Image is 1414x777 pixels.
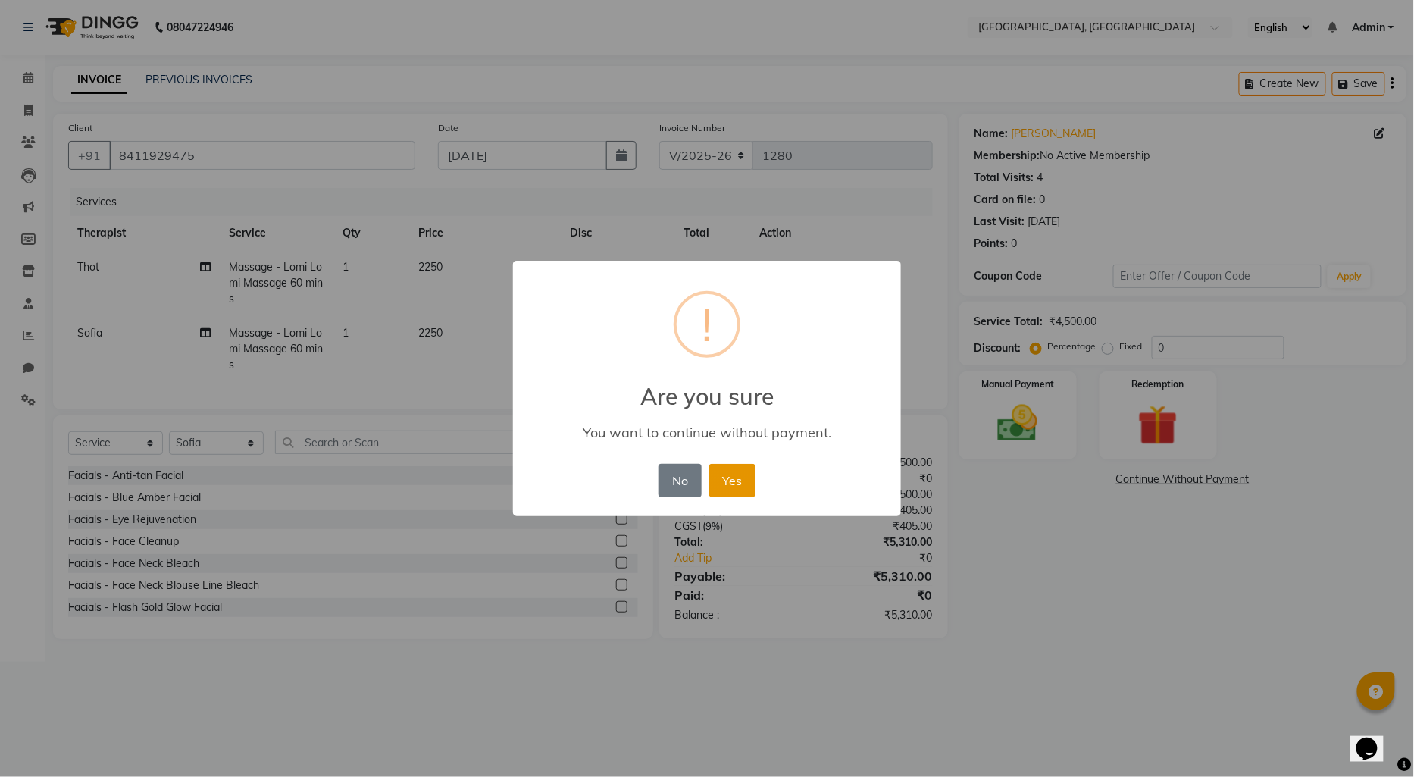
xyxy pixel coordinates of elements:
[513,365,901,410] h2: Are you sure
[659,464,701,497] button: No
[709,464,755,497] button: Yes
[702,294,712,355] div: !
[535,424,879,441] div: You want to continue without payment.
[1350,716,1399,762] iframe: chat widget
